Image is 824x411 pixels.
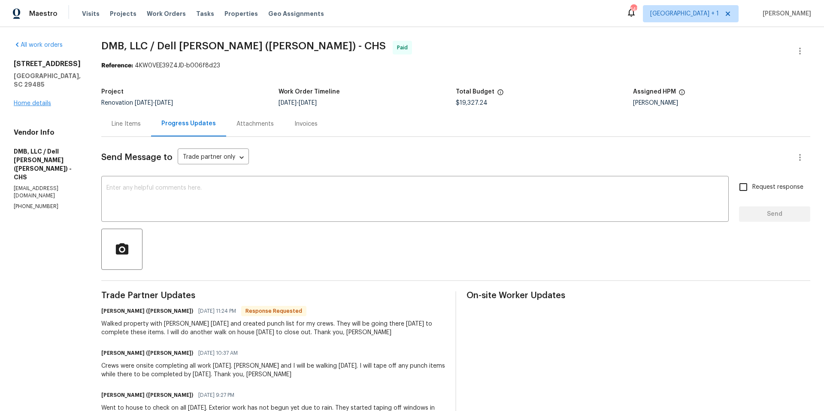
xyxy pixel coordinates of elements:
[14,72,81,89] h5: [GEOGRAPHIC_DATA], SC 29485
[101,320,445,337] div: Walked property with [PERSON_NAME] [DATE] and created punch list for my crews. They will be going...
[14,100,51,106] a: Home details
[101,307,193,315] h6: [PERSON_NAME] ([PERSON_NAME])
[279,89,340,95] h5: Work Order Timeline
[155,100,173,106] span: [DATE]
[467,291,810,300] span: On-site Worker Updates
[759,9,811,18] span: [PERSON_NAME]
[198,391,234,399] span: [DATE] 9:27 PM
[679,89,685,100] span: The hpm assigned to this work order.
[633,100,810,106] div: [PERSON_NAME]
[110,9,136,18] span: Projects
[101,89,124,95] h5: Project
[630,5,636,14] div: 141
[161,119,216,128] div: Progress Updates
[198,307,236,315] span: [DATE] 11:24 PM
[14,42,63,48] a: All work orders
[198,349,238,357] span: [DATE] 10:37 AM
[456,100,488,106] span: $19,327.24
[294,120,318,128] div: Invoices
[650,9,719,18] span: [GEOGRAPHIC_DATA] + 1
[456,89,494,95] h5: Total Budget
[14,128,81,137] h4: Vendor Info
[397,43,411,52] span: Paid
[236,120,274,128] div: Attachments
[101,362,445,379] div: Crews were onsite completing all work [DATE]. [PERSON_NAME] and I will be walking [DATE]. I will ...
[101,61,810,70] div: 4KW0VEE39Z4JD-b006f8d23
[29,9,58,18] span: Maestro
[633,89,676,95] h5: Assigned HPM
[101,391,193,399] h6: [PERSON_NAME] ([PERSON_NAME])
[101,349,193,357] h6: [PERSON_NAME] ([PERSON_NAME])
[268,9,324,18] span: Geo Assignments
[101,100,173,106] span: Renovation
[497,89,504,100] span: The total cost of line items that have been proposed by Opendoor. This sum includes line items th...
[112,120,141,128] div: Line Items
[224,9,258,18] span: Properties
[279,100,317,106] span: -
[101,63,133,69] b: Reference:
[196,11,214,17] span: Tasks
[101,291,445,300] span: Trade Partner Updates
[135,100,153,106] span: [DATE]
[752,183,803,192] span: Request response
[14,203,81,210] p: [PHONE_NUMBER]
[14,147,81,181] h5: DMB, LLC / Dell [PERSON_NAME] ([PERSON_NAME]) - CHS
[135,100,173,106] span: -
[147,9,186,18] span: Work Orders
[14,60,81,68] h2: [STREET_ADDRESS]
[279,100,297,106] span: [DATE]
[101,41,386,51] span: DMB, LLC / Dell [PERSON_NAME] ([PERSON_NAME]) - CHS
[14,185,81,199] p: [EMAIL_ADDRESS][DOMAIN_NAME]
[299,100,317,106] span: [DATE]
[101,153,173,162] span: Send Message to
[178,151,249,165] div: Trade partner only
[82,9,100,18] span: Visits
[242,307,306,315] span: Response Requested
